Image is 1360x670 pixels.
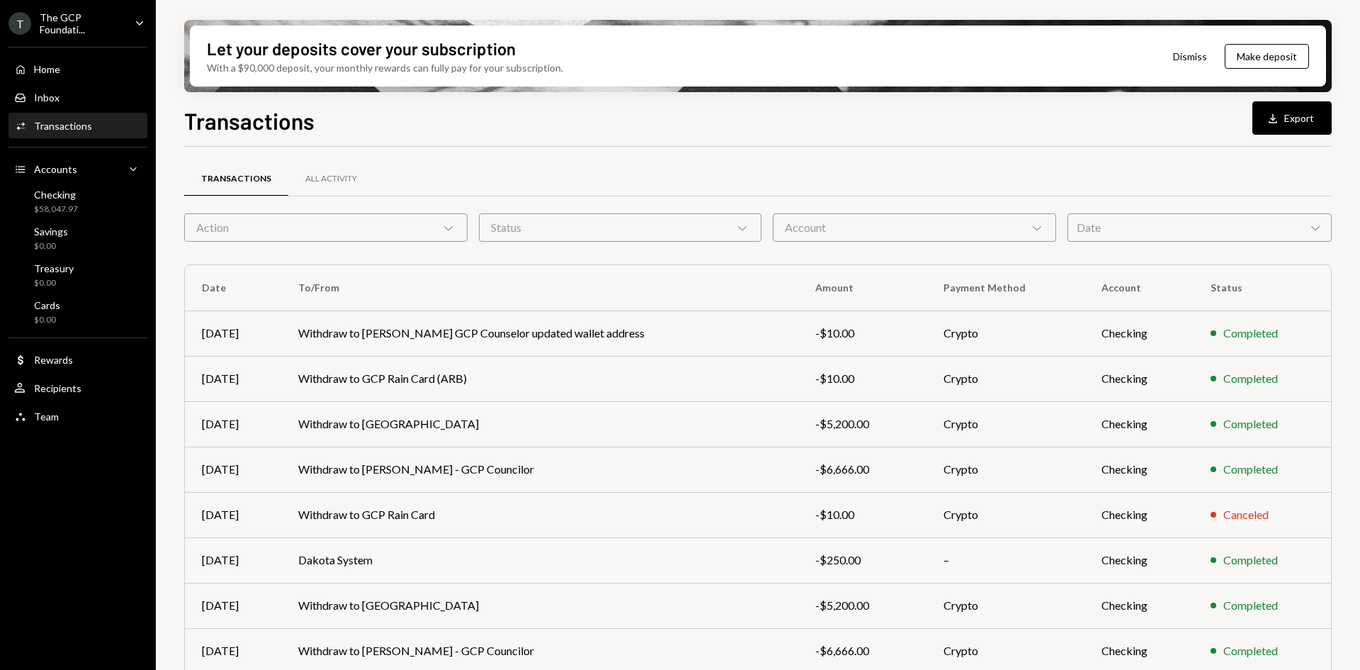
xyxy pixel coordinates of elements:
div: [DATE] [202,461,264,478]
td: Checking [1084,311,1194,356]
div: Let your deposits cover your subscription [207,37,516,60]
td: Checking [1084,447,1194,492]
div: Completed [1223,370,1278,387]
td: Crypto [926,583,1084,628]
div: Transactions [201,173,271,185]
div: Completed [1223,415,1278,432]
div: The GCP Foundati... [40,11,123,35]
div: Completed [1223,461,1278,478]
td: Crypto [926,447,1084,492]
div: With a $90,000 deposit, your monthly rewards can fully pay for your subscription. [207,60,563,75]
div: [DATE] [202,325,264,342]
div: Account [773,213,1056,242]
div: -$6,666.00 [815,642,909,659]
div: Cards [34,299,60,311]
a: Checking$58,047.97 [8,184,147,218]
td: – [926,537,1084,583]
div: Completed [1223,552,1278,569]
td: Checking [1084,492,1194,537]
div: Completed [1223,325,1278,342]
button: Make deposit [1225,44,1309,69]
a: All Activity [288,161,374,197]
div: Transactions [34,120,92,132]
div: [DATE] [202,597,264,614]
td: Withdraw to [PERSON_NAME] GCP Counselor updated wallet address [281,311,798,356]
a: Rewards [8,347,147,372]
a: Recipients [8,375,147,401]
td: Checking [1084,583,1194,628]
div: -$10.00 [815,325,909,342]
a: Savings$0.00 [8,221,147,255]
td: Withdraw to [GEOGRAPHIC_DATA] [281,583,798,628]
div: Inbox [34,91,59,104]
div: Action [184,213,467,242]
div: Status [479,213,762,242]
div: -$5,200.00 [815,415,909,432]
h1: Transactions [184,106,314,135]
a: Home [8,56,147,82]
td: Checking [1084,537,1194,583]
div: Treasury [34,262,74,274]
div: Accounts [34,163,77,175]
button: Export [1252,101,1332,135]
a: Treasury$0.00 [8,258,147,292]
div: Rewards [34,354,73,366]
div: -$10.00 [815,506,909,523]
td: Crypto [926,356,1084,401]
div: All Activity [305,173,357,185]
td: Crypto [926,492,1084,537]
div: T [8,12,31,35]
th: Payment Method [926,265,1084,311]
div: -$250.00 [815,552,909,569]
div: -$10.00 [815,370,909,387]
td: Checking [1084,356,1194,401]
div: Home [34,63,60,75]
td: Withdraw to [GEOGRAPHIC_DATA] [281,401,798,447]
div: Canceled [1223,506,1269,523]
a: Transactions [184,161,288,197]
a: Cards$0.00 [8,295,147,329]
div: Completed [1223,597,1278,614]
div: Team [34,411,59,423]
td: Withdraw to GCP Rain Card (ARB) [281,356,798,401]
a: Accounts [8,156,147,182]
td: Withdraw to [PERSON_NAME] - GCP Councilor [281,447,798,492]
td: Withdraw to GCP Rain Card [281,492,798,537]
th: Amount [798,265,926,311]
div: Completed [1223,642,1278,659]
th: Status [1194,265,1331,311]
div: [DATE] [202,370,264,387]
div: $58,047.97 [34,203,78,216]
div: Savings [34,225,68,238]
div: [DATE] [202,642,264,659]
div: $0.00 [34,314,60,326]
div: -$5,200.00 [815,597,909,614]
div: [DATE] [202,415,264,432]
a: Team [8,403,147,429]
div: $0.00 [34,240,68,252]
div: Checking [34,189,78,201]
div: $0.00 [34,277,74,289]
div: [DATE] [202,552,264,569]
th: Account [1084,265,1194,311]
div: [DATE] [202,506,264,523]
td: Crypto [926,311,1084,356]
th: Date [185,265,281,311]
a: Transactions [8,113,147,138]
div: Date [1067,213,1332,242]
div: Recipients [34,382,81,394]
td: Dakota System [281,537,798,583]
button: Dismiss [1155,40,1225,73]
a: Inbox [8,84,147,110]
td: Crypto [926,401,1084,447]
div: -$6,666.00 [815,461,909,478]
th: To/From [281,265,798,311]
td: Checking [1084,401,1194,447]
